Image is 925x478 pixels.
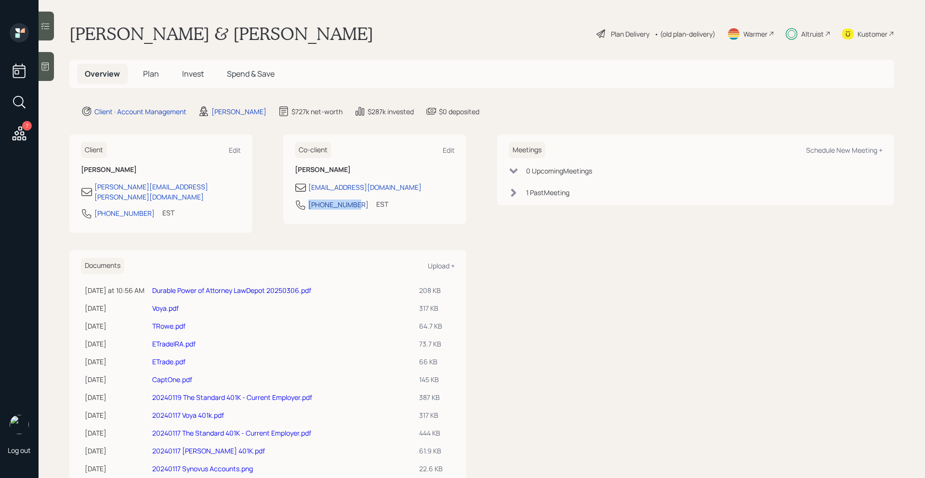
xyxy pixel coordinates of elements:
a: Durable Power of Attorney LawDepot 20250306.pdf [152,286,311,295]
div: Plan Delivery [611,29,649,39]
div: 444 KB [419,428,451,438]
div: 61.9 KB [419,446,451,456]
a: ETrade.pdf [152,357,185,366]
a: Voya.pdf [152,304,179,313]
h6: Client [81,142,107,158]
div: [DATE] [85,428,145,438]
div: 0 Upcoming Meeting s [526,166,592,176]
div: 317 KB [419,410,451,420]
div: 317 KB [419,303,451,313]
div: Kustomer [858,29,887,39]
div: Schedule New Meeting + [806,146,883,155]
div: [PERSON_NAME][EMAIL_ADDRESS][PERSON_NAME][DOMAIN_NAME] [94,182,241,202]
div: $287k invested [368,106,414,117]
div: [DATE] [85,339,145,349]
div: Altruist [801,29,824,39]
h6: Documents [81,258,124,274]
div: [DATE] [85,357,145,367]
img: michael-russo-headshot.png [10,415,29,434]
div: [DATE] [85,464,145,474]
div: [PERSON_NAME] [211,106,266,117]
div: [DATE] [85,321,145,331]
div: 387 KB [419,392,451,402]
div: Warmer [743,29,767,39]
div: Client · Account Management [94,106,186,117]
h1: [PERSON_NAME] & [PERSON_NAME] [69,23,373,44]
div: [DATE] [85,303,145,313]
a: 20240117 [PERSON_NAME] 401K.pdf [152,446,265,455]
a: 20240119 The Standard 401K - Current Employer.pdf [152,393,312,402]
div: 145 KB [419,374,451,385]
div: 73.7 KB [419,339,451,349]
h6: [PERSON_NAME] [81,166,241,174]
div: $727k net-worth [291,106,343,117]
a: 20240117 The Standard 401K - Current Employer.pdf [152,428,311,438]
h6: Meetings [509,142,545,158]
div: 22.6 KB [419,464,451,474]
div: Upload + [428,261,455,270]
div: • (old plan-delivery) [654,29,715,39]
div: Edit [229,146,241,155]
span: Invest [182,68,204,79]
a: 20240117 Synovus Accounts.png [152,464,253,473]
h6: [PERSON_NAME] [295,166,455,174]
a: TRowe.pdf [152,321,185,331]
div: 1 Past Meeting [526,187,569,198]
span: Plan [143,68,159,79]
div: [DATE] at 10:56 AM [85,285,145,295]
span: Spend & Save [227,68,275,79]
div: [PHONE_NUMBER] [94,208,155,218]
a: CaptOne.pdf [152,375,192,384]
div: 66 KB [419,357,451,367]
a: 20240117 Voya 401k.pdf [152,411,224,420]
div: $0 deposited [439,106,479,117]
div: Log out [8,446,31,455]
div: 7 [22,121,32,131]
div: EST [162,208,174,218]
div: Edit [443,146,455,155]
div: [PHONE_NUMBER] [308,199,369,210]
div: [DATE] [85,446,145,456]
div: 64.7 KB [419,321,451,331]
div: [EMAIL_ADDRESS][DOMAIN_NAME] [308,182,422,192]
div: EST [376,199,388,209]
div: [DATE] [85,410,145,420]
h6: Co-client [295,142,331,158]
div: 208 KB [419,285,451,295]
div: [DATE] [85,392,145,402]
div: [DATE] [85,374,145,385]
a: ETradeIRA.pdf [152,339,196,348]
span: Overview [85,68,120,79]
